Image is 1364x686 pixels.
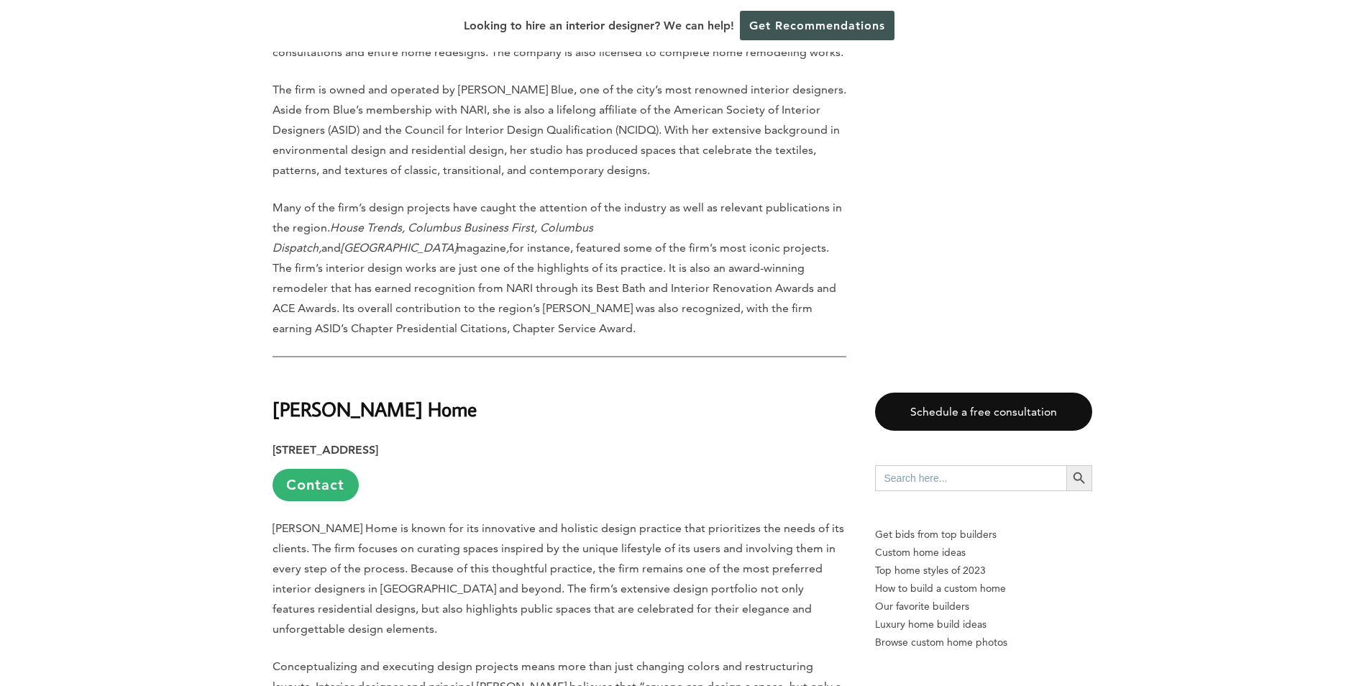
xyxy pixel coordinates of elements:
[506,241,509,255] em: ,
[273,443,378,457] strong: [STREET_ADDRESS]
[875,544,1092,562] a: Custom home ideas
[273,469,359,501] a: Contact
[273,221,593,255] em: House Trends, Columbus Business First, Columbus Dispatch,
[273,396,477,421] strong: [PERSON_NAME] Home
[1071,470,1087,486] svg: Search
[273,198,846,339] p: Many of the firm’s design projects have caught the attention of the industry as well as relevant ...
[273,80,846,180] p: The firm is owned and operated by [PERSON_NAME] Blue, one of the city’s most renowned interior de...
[875,393,1092,431] a: Schedule a free consultation
[740,11,894,40] a: Get Recommendations
[875,580,1092,598] a: How to build a custom home
[341,241,457,255] em: [GEOGRAPHIC_DATA]
[875,465,1066,491] input: Search here...
[875,526,1092,544] p: Get bids from top builders
[875,616,1092,634] a: Luxury home build ideas
[875,562,1092,580] a: Top home styles of 2023
[875,634,1092,651] a: Browse custom home photos
[875,598,1092,616] a: Our favorite builders
[273,518,846,639] p: [PERSON_NAME] Home is known for its innovative and holistic design practice that prioritizes the ...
